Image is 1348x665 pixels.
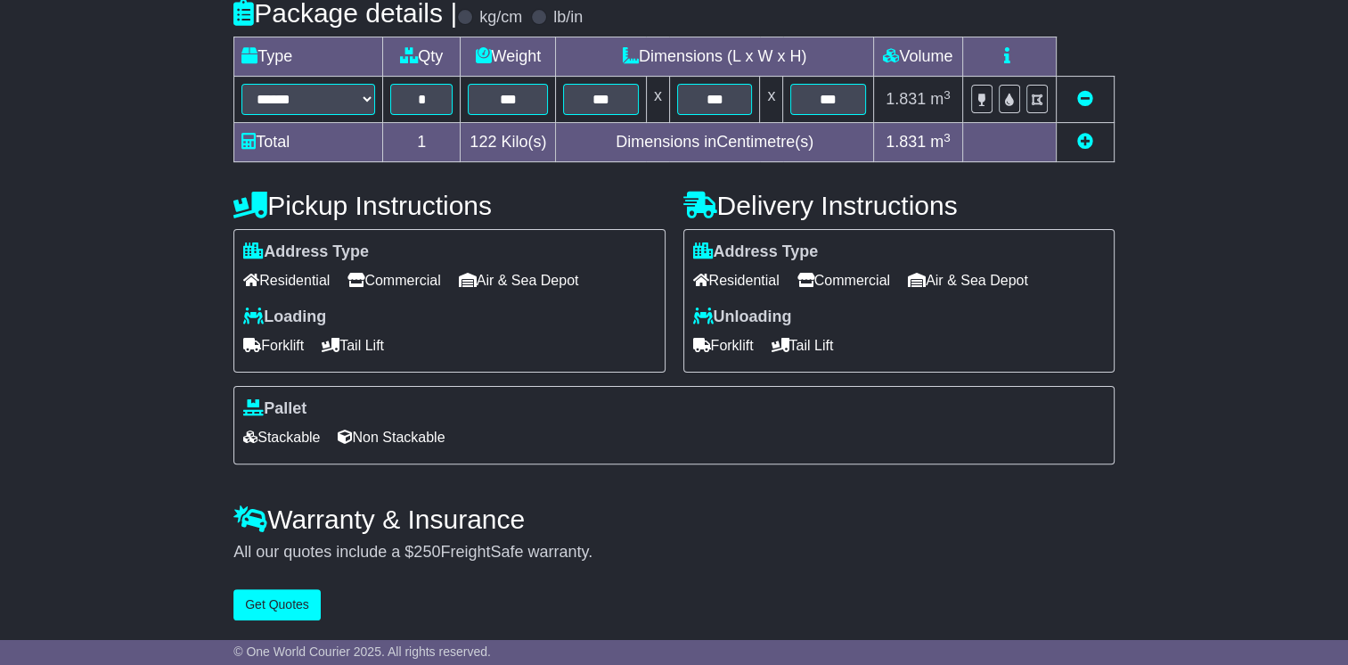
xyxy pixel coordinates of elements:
[693,308,792,327] label: Unloading
[683,191,1115,220] h4: Delivery Instructions
[233,644,491,659] span: © One World Courier 2025. All rights reserved.
[461,37,556,77] td: Weight
[470,133,496,151] span: 122
[886,133,926,151] span: 1.831
[556,123,873,162] td: Dimensions in Centimetre(s)
[234,123,383,162] td: Total
[944,88,951,102] sup: 3
[233,191,665,220] h4: Pickup Instructions
[772,332,834,359] span: Tail Lift
[553,8,583,28] label: lb/in
[797,267,890,294] span: Commercial
[930,90,951,108] span: m
[243,308,326,327] label: Loading
[243,399,306,419] label: Pallet
[479,8,522,28] label: kg/cm
[646,77,669,123] td: x
[760,77,783,123] td: x
[908,267,1028,294] span: Air & Sea Depot
[383,123,461,162] td: 1
[1077,90,1093,108] a: Remove this item
[459,267,579,294] span: Air & Sea Depot
[693,267,780,294] span: Residential
[693,332,754,359] span: Forklift
[461,123,556,162] td: Kilo(s)
[383,37,461,77] td: Qty
[243,423,320,451] span: Stackable
[243,242,369,262] label: Address Type
[243,267,330,294] span: Residential
[1077,133,1093,151] a: Add new item
[944,131,951,144] sup: 3
[886,90,926,108] span: 1.831
[234,37,383,77] td: Type
[233,505,1115,534] h4: Warranty & Insurance
[233,543,1115,562] div: All our quotes include a $ FreightSafe warranty.
[233,589,321,620] button: Get Quotes
[693,242,819,262] label: Address Type
[873,37,962,77] td: Volume
[322,332,384,359] span: Tail Lift
[556,37,873,77] td: Dimensions (L x W x H)
[930,133,951,151] span: m
[243,332,304,359] span: Forklift
[413,543,440,561] span: 250
[347,267,440,294] span: Commercial
[338,423,445,451] span: Non Stackable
